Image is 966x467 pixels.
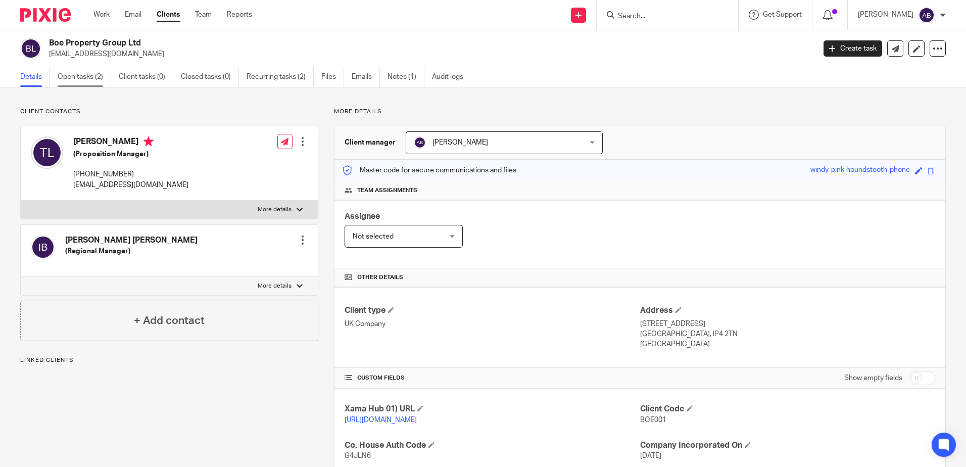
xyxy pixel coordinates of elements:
[65,235,198,246] h4: [PERSON_NAME] [PERSON_NAME]
[125,10,141,20] a: Email
[321,67,344,87] a: Files
[20,108,318,116] p: Client contacts
[919,7,935,23] img: svg%3E
[345,404,640,414] h4: Xama Hub 01) URL
[858,10,913,20] p: [PERSON_NAME]
[763,11,802,18] span: Get Support
[345,452,371,459] span: G4JLN6
[258,206,292,214] p: More details
[345,212,380,220] span: Assignee
[73,180,188,190] p: [EMAIL_ADDRESS][DOMAIN_NAME]
[65,246,198,256] h5: (Regional Manager)
[73,169,188,179] p: [PHONE_NUMBER]
[119,67,173,87] a: Client tasks (0)
[31,136,63,169] img: svg%3E
[345,416,417,424] a: [URL][DOMAIN_NAME]
[20,67,50,87] a: Details
[345,374,640,382] h4: CUSTOM FIELDS
[73,136,188,149] h4: [PERSON_NAME]
[345,305,640,316] h4: Client type
[353,233,394,240] span: Not selected
[357,186,417,195] span: Team assignments
[20,38,41,59] img: svg%3E
[640,416,666,424] span: BOE001
[824,40,882,57] a: Create task
[342,165,516,175] p: Master code for secure communications and files
[640,440,935,451] h4: Company Incorporated On
[157,10,180,20] a: Clients
[844,373,902,383] label: Show empty fields
[49,49,808,59] p: [EMAIL_ADDRESS][DOMAIN_NAME]
[49,38,656,49] h2: Boe Property Group Ltd
[640,319,935,329] p: [STREET_ADDRESS]
[227,10,252,20] a: Reports
[414,136,426,149] img: svg%3E
[20,356,318,364] p: Linked clients
[640,339,935,349] p: [GEOGRAPHIC_DATA]
[640,305,935,316] h4: Address
[432,67,471,87] a: Audit logs
[345,137,396,148] h3: Client manager
[247,67,314,87] a: Recurring tasks (2)
[20,8,71,22] img: Pixie
[388,67,424,87] a: Notes (1)
[345,440,640,451] h4: Co. House Auth Code
[58,67,111,87] a: Open tasks (2)
[617,12,708,21] input: Search
[432,139,488,146] span: [PERSON_NAME]
[640,329,935,339] p: [GEOGRAPHIC_DATA], IP4 2TN
[195,10,212,20] a: Team
[31,235,55,259] img: svg%3E
[345,319,640,329] p: UK Company
[810,165,910,176] div: windy-pink-houndstooth-phone
[134,313,205,329] h4: + Add contact
[640,452,661,459] span: [DATE]
[73,149,188,159] h5: (Proposition Manager)
[640,404,935,414] h4: Client Code
[181,67,239,87] a: Closed tasks (0)
[258,282,292,290] p: More details
[357,273,403,282] span: Other details
[334,108,946,116] p: More details
[93,10,110,20] a: Work
[143,136,154,147] i: Primary
[352,67,380,87] a: Emails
